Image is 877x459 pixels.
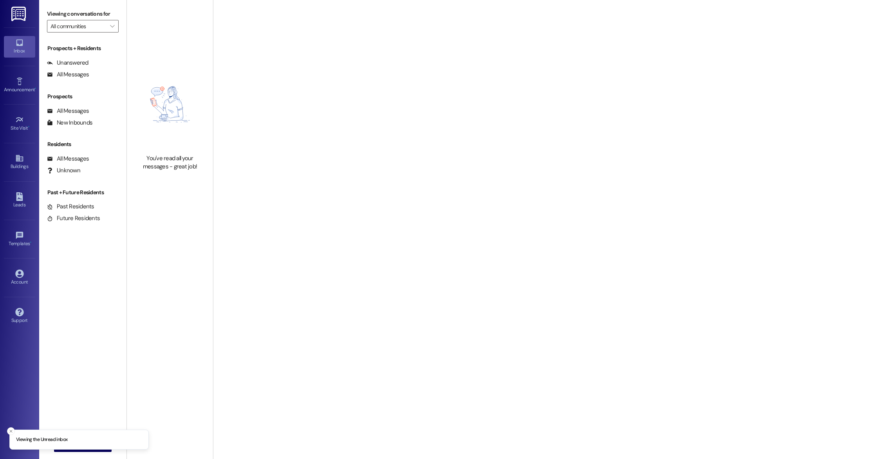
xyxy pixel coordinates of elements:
[47,8,119,20] label: Viewing conversations for
[39,140,126,148] div: Residents
[4,267,35,288] a: Account
[4,36,35,57] a: Inbox
[135,154,204,171] div: You've read all your messages - great job!
[4,229,35,250] a: Templates •
[47,202,94,211] div: Past Residents
[47,166,80,175] div: Unknown
[16,436,67,443] p: Viewing the Unread inbox
[4,190,35,211] a: Leads
[11,7,27,21] img: ResiDesk Logo
[4,152,35,173] a: Buildings
[47,107,89,115] div: All Messages
[39,92,126,101] div: Prospects
[47,214,100,222] div: Future Residents
[47,70,89,79] div: All Messages
[35,86,36,91] span: •
[47,119,92,127] div: New Inbounds
[47,59,88,67] div: Unanswered
[135,58,204,150] img: empty-state
[28,124,29,130] span: •
[39,188,126,197] div: Past + Future Residents
[110,23,114,29] i: 
[39,44,126,52] div: Prospects + Residents
[7,427,15,435] button: Close toast
[30,240,31,245] span: •
[4,113,35,134] a: Site Visit •
[47,155,89,163] div: All Messages
[51,20,106,33] input: All communities
[4,305,35,327] a: Support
